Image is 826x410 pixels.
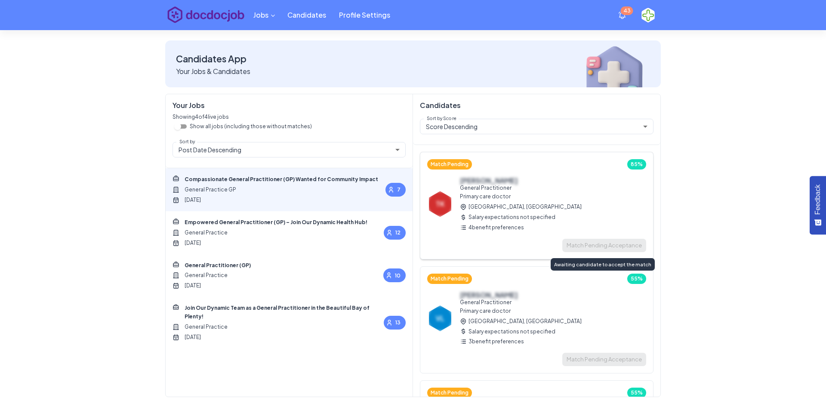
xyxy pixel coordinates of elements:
span: 12 [390,228,406,237]
div: Compassionate General Practitioner (GP) Wanted for Community ImpactGeneral Practice GP[DATE]7 [166,168,413,211]
span: Join Our Dynamic Team as a General Practitioner in the Beautiful Bay of Plenty! [173,304,384,321]
div: Join Our Dynamic Team as a General Practitioner in the Beautiful Bay of Plenty!General Practice[D... [166,297,413,348]
span: Salary expectations not specified [468,213,555,222]
span: General Practice [173,271,251,280]
span: [DATE] [173,333,384,342]
div: Empowered General Practitioner (GP) – Join Our Dynamic Health Hub!General Practice[DATE]12 [166,211,413,254]
h6: Your Jobs [173,101,229,109]
img: breadcrumbImg [579,40,650,111]
span: Compassionate General Practitioner (GP) Wanted for Community Impact [173,175,378,184]
h6: [PERSON_NAME] [460,176,582,185]
span: Primary care doctor [460,308,511,314]
p: Show all jobs (including those without matches) [190,123,312,130]
span: 10 [390,271,406,280]
span: Salary expectations not specified [468,327,555,336]
h6: Candidates [420,101,461,109]
span: Match Pending [427,274,472,283]
p: General Practitioner [460,185,582,191]
button: profile [635,3,661,28]
span: 4 benefit preferences [468,223,524,232]
button: Feedback - Show survey [810,176,826,234]
span: 55% [627,388,646,397]
span: General Practice GP [173,185,378,194]
p: General Practitioner [460,299,582,306]
span: Feedback [814,184,822,214]
h6: [PERSON_NAME] [460,291,582,299]
div: Awaiting candidate to accept the match [551,258,655,271]
span: General Practice [173,228,367,237]
span: 13 [390,318,406,327]
div: TK [427,191,453,217]
span: Showing 4 of 4 live jobs [173,114,229,120]
label: Sort by [172,138,195,145]
button: show notifications [613,6,632,25]
span: Awaiting candidate to accept the match [562,239,646,252]
span: 55% [627,274,646,283]
span: 7 [392,185,406,194]
span: Match Pending [427,160,472,169]
a: Profile Settings [333,7,397,23]
img: Profile avatar [641,8,656,23]
div: General Practitioner (GP)General Practice[DATE]10 [166,254,413,297]
span: General Practice [173,323,384,331]
div: VL [427,305,453,331]
h6: Your Jobs & Candidates [176,67,492,75]
a: Candidates [281,7,333,23]
span: Match Pending [427,388,472,397]
span: General Practitioner (GP) [173,261,251,270]
span: 43 [621,6,633,15]
span: 85% [627,160,646,169]
span: [DATE] [173,281,251,290]
span: Primary care doctor [460,193,511,200]
span: [GEOGRAPHIC_DATA], [GEOGRAPHIC_DATA] [468,203,582,211]
span: [DATE] [173,196,378,204]
h4: Candidates App [176,53,492,65]
span: 3 benefit preferences [468,337,524,346]
div: Score Descending [420,119,653,134]
span: [DATE] [173,239,367,247]
div: Post Date Descending [173,142,406,157]
button: Candidates menu [247,7,281,23]
span: Awaiting candidate to accept the match [562,353,646,366]
span: [GEOGRAPHIC_DATA], [GEOGRAPHIC_DATA] [468,317,582,326]
label: Sort by Score [419,115,456,121]
span: Empowered General Practitioner (GP) – Join Our Dynamic Health Hub! [173,218,367,227]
